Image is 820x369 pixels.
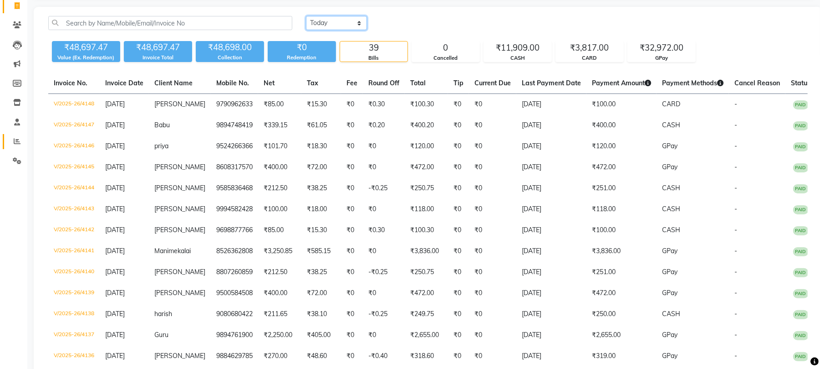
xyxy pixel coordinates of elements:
div: ₹0 [268,41,336,54]
span: Net [264,79,275,87]
span: CASH [662,310,680,318]
td: ₹0 [469,220,516,241]
td: [DATE] [516,220,586,241]
td: -₹0.25 [363,304,405,325]
td: ₹400.20 [405,115,448,136]
span: - [734,142,737,150]
td: ₹400.00 [258,283,301,304]
td: [DATE] [516,157,586,178]
td: V/2025-26/4145 [48,157,100,178]
span: Current Due [474,79,511,87]
span: Status [791,79,810,87]
span: [DATE] [105,226,125,234]
span: Cancel Reason [734,79,780,87]
td: [DATE] [516,325,586,346]
div: Redemption [268,54,336,62]
span: PAID [793,331,809,340]
span: - [734,226,737,234]
td: [DATE] [516,346,586,367]
td: ₹250.00 [586,304,657,325]
td: ₹400.00 [586,115,657,136]
span: Payment Amount [592,79,651,87]
div: ₹48,698.00 [196,41,264,54]
td: ₹38.25 [301,262,341,283]
td: ₹0 [341,136,363,157]
span: [DATE] [105,121,125,129]
span: GPay [662,268,677,276]
td: ₹0 [469,262,516,283]
td: ₹85.00 [258,94,301,115]
span: Invoice No. [54,79,87,87]
td: ₹3,250.85 [258,241,301,262]
td: ₹0 [341,262,363,283]
td: ₹251.00 [586,262,657,283]
span: harish [154,310,172,318]
td: 9790962633 [211,94,258,115]
td: V/2025-26/4147 [48,115,100,136]
td: ₹3,836.00 [586,241,657,262]
td: V/2025-26/4138 [48,304,100,325]
span: Payment Methods [662,79,723,87]
span: - [734,310,737,318]
div: ₹32,972.00 [628,42,695,54]
span: GPay [662,352,677,360]
span: Client Name [154,79,193,87]
span: Total [410,79,426,87]
td: 9884629785 [211,346,258,367]
td: ₹0 [341,199,363,220]
span: PAID [793,247,809,256]
span: Invoice Date [105,79,143,87]
div: 39 [340,42,407,54]
td: ₹0 [448,157,469,178]
td: ₹118.00 [586,199,657,220]
td: [DATE] [516,262,586,283]
td: ₹0 [341,325,363,346]
span: GPay [662,163,677,171]
td: ₹472.00 [405,157,448,178]
span: [DATE] [105,205,125,213]
div: Collection [196,54,264,62]
td: 9994582428 [211,199,258,220]
td: ₹405.00 [301,325,341,346]
td: ₹0 [363,283,405,304]
span: [DATE] [105,352,125,360]
td: ₹61.05 [301,115,341,136]
div: 0 [412,42,479,54]
span: - [734,100,737,108]
td: ₹0 [341,346,363,367]
span: [PERSON_NAME] [154,289,205,297]
td: ₹0 [469,94,516,115]
td: ₹72.00 [301,283,341,304]
td: ₹38.25 [301,178,341,199]
span: [PERSON_NAME] [154,205,205,213]
td: ₹0.30 [363,94,405,115]
span: - [734,205,737,213]
span: [DATE] [105,247,125,255]
td: 9894761900 [211,325,258,346]
td: ₹0 [448,283,469,304]
td: V/2025-26/4141 [48,241,100,262]
span: [PERSON_NAME] [154,100,205,108]
span: [DATE] [105,289,125,297]
td: ₹101.70 [258,136,301,157]
td: -₹0.25 [363,262,405,283]
span: [PERSON_NAME] [154,268,205,276]
td: ₹0 [448,304,469,325]
div: Cancelled [412,54,479,62]
td: ₹0 [469,115,516,136]
span: - [734,352,737,360]
td: [DATE] [516,94,586,115]
td: ₹0 [341,241,363,262]
span: Tip [453,79,463,87]
span: PAID [793,268,809,277]
td: ₹3,836.00 [405,241,448,262]
td: ₹0 [341,283,363,304]
td: ₹0 [363,157,405,178]
span: [PERSON_NAME] [154,184,205,192]
td: ₹472.00 [586,157,657,178]
td: ₹2,655.00 [586,325,657,346]
td: ₹270.00 [258,346,301,367]
div: ₹48,697.47 [124,41,192,54]
span: - [734,163,737,171]
span: - [734,268,737,276]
